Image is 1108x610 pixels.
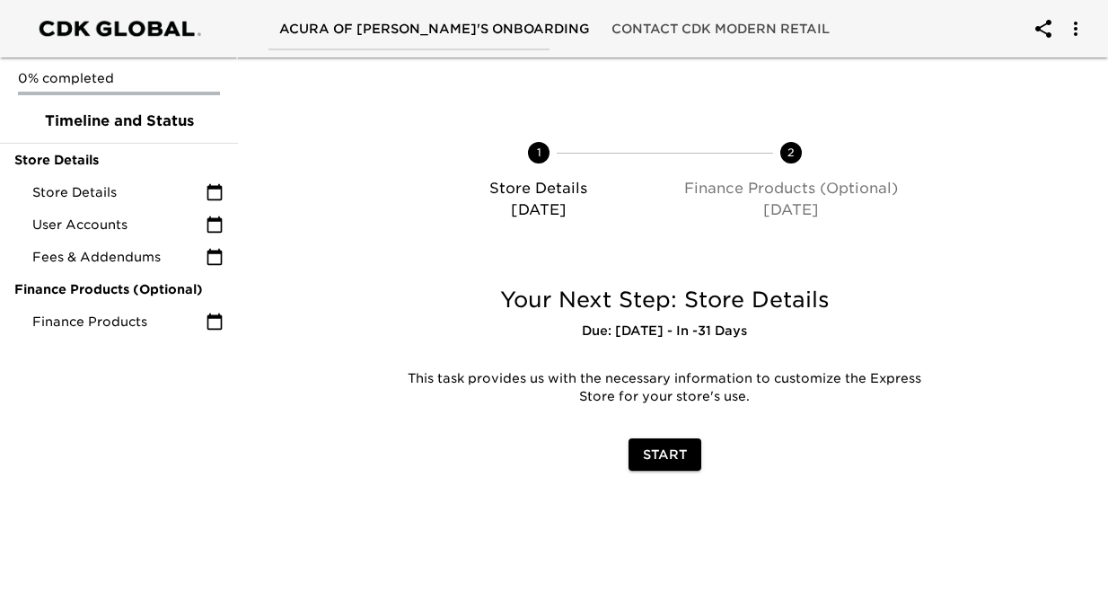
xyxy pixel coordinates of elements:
[673,199,911,221] p: [DATE]
[1022,7,1065,50] button: account of current user
[419,199,658,221] p: [DATE]
[536,146,541,159] text: 1
[673,178,911,199] p: Finance Products (Optional)
[391,286,939,314] h5: Your Next Step: Store Details
[32,216,206,234] span: User Accounts
[18,69,220,87] p: 0% completed
[32,313,206,331] span: Finance Products
[14,151,224,169] span: Store Details
[419,178,658,199] p: Store Details
[643,444,687,466] span: Start
[629,438,701,472] button: Start
[1054,7,1097,50] button: account of current user
[404,370,926,406] p: This task provides us with the necessary information to customize the Express Store for your stor...
[14,111,224,132] span: Timeline and Status
[279,18,590,40] span: Acura of [PERSON_NAME]'s Onboarding
[14,280,224,298] span: Finance Products (Optional)
[611,18,830,40] span: Contact CDK Modern Retail
[32,248,206,266] span: Fees & Addendums
[391,322,939,341] h6: Due: [DATE] - In -31 Days
[787,146,795,159] text: 2
[32,183,206,201] span: Store Details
